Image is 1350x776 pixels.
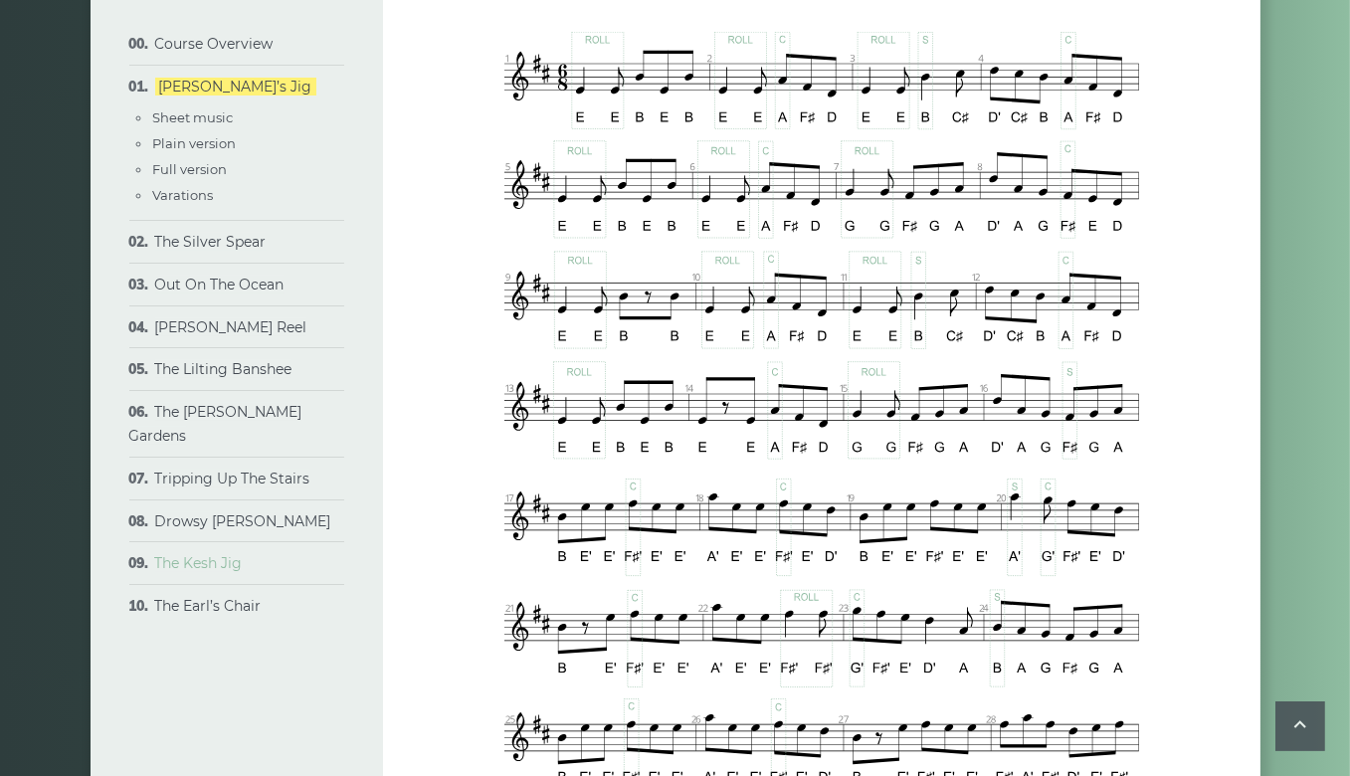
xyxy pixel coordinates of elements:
[155,512,331,530] a: Drowsy [PERSON_NAME]
[155,233,267,251] a: The Silver Spear
[129,403,302,445] a: The [PERSON_NAME] Gardens
[155,318,307,336] a: [PERSON_NAME] Reel
[153,187,214,203] a: Varations
[155,360,292,378] a: The Lilting Banshee
[153,161,228,177] a: Full version
[153,109,234,125] a: Sheet music
[155,554,243,572] a: The Kesh Jig
[155,35,274,53] a: Course Overview
[153,135,237,151] a: Plain version
[155,276,285,293] a: Out On The Ocean
[155,470,310,487] a: Tripping Up The Stairs
[155,78,316,96] a: [PERSON_NAME]’s Jig
[155,597,262,615] a: The Earl’s Chair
